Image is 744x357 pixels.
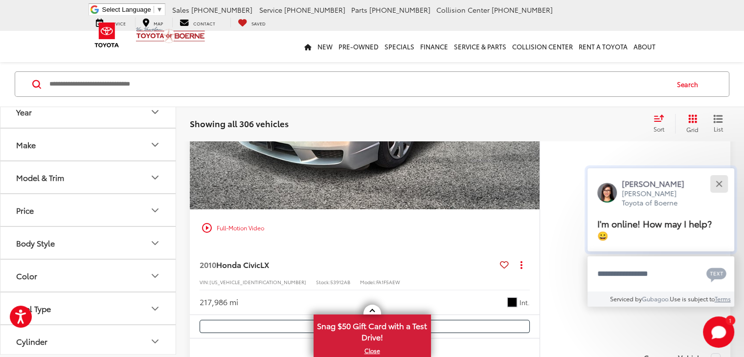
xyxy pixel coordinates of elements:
[0,194,177,226] button: PricePrice
[576,31,631,62] a: Rent a Toyota
[48,72,668,96] input: Search by Make, Model, or Keyword
[16,238,55,247] div: Body Style
[16,205,34,215] div: Price
[200,320,530,333] button: Comments
[492,5,553,15] span: [PHONE_NUMBER]
[451,31,509,62] a: Service & Parts: Opens in a new tab
[315,315,430,345] span: Snag $50 Gift Card with a Test Drive!
[216,259,260,270] span: Honda Civic
[587,168,734,307] div: Close[PERSON_NAME][PERSON_NAME] Toyota of BoerneI'm online! How may I help? 😀Type your messageCha...
[16,173,64,182] div: Model & Trim
[330,278,350,286] span: 53912AB
[597,217,712,242] span: I'm online! How may I help? 😀
[172,18,223,27] a: Contact
[209,278,306,286] span: [US_VEHICLE_IDENTIFICATION_NUMBER]
[149,171,161,183] div: Model & Trim
[336,31,382,62] a: Pre-Owned
[135,26,205,44] img: Vic Vaughan Toyota of Boerne
[0,96,177,128] button: YearYear
[200,296,238,308] div: 217,986 mi
[417,31,451,62] a: Finance
[149,237,161,248] div: Body Style
[675,114,706,134] button: Grid View
[190,117,289,129] span: Showing all 306 vehicles
[668,72,712,96] button: Search
[251,20,266,26] span: Saved
[382,31,417,62] a: Specials
[729,318,731,322] span: 1
[587,256,734,291] textarea: Type your message
[260,259,269,270] span: LX
[316,278,330,286] span: Stock:
[507,297,517,307] span: Black
[0,325,177,357] button: CylinderCylinder
[708,173,729,194] button: Close
[0,161,177,193] button: Model & TrimModel & Trim
[513,256,530,273] button: Actions
[16,271,37,280] div: Color
[200,259,216,270] span: 2010
[610,294,642,303] span: Serviced by
[509,31,576,62] a: Collision Center
[0,292,177,324] button: Fuel TypeFuel Type
[519,298,530,307] span: Int.
[315,31,336,62] a: New
[200,278,209,286] span: VIN:
[16,336,47,346] div: Cylinder
[703,316,734,348] button: Toggle Chat Window
[703,263,729,285] button: Chat with SMS
[703,316,734,348] svg: Start Chat
[376,278,400,286] span: FA1F5AEW
[135,18,170,27] a: Map
[622,178,694,189] p: [PERSON_NAME]
[149,302,161,314] div: Fuel Type
[520,261,522,268] span: dropdown dots
[369,5,430,15] span: [PHONE_NUMBER]
[149,138,161,150] div: Make
[351,5,367,15] span: Parts
[16,107,32,116] div: Year
[284,5,345,15] span: [PHONE_NUMBER]
[649,114,675,134] button: Select sort value
[259,5,282,15] span: Service
[149,204,161,216] div: Price
[436,5,490,15] span: Collision Center
[0,227,177,259] button: Body StyleBody Style
[360,278,376,286] span: Model:
[715,294,731,303] a: Terms
[149,269,161,281] div: Color
[654,125,664,133] span: Sort
[0,260,177,291] button: ColorColor
[89,19,125,51] img: Toyota
[0,129,177,160] button: MakeMake
[200,259,496,270] a: 2010Honda CivicLX
[642,294,670,303] a: Gubagoo.
[713,125,723,133] span: List
[191,5,252,15] span: [PHONE_NUMBER]
[622,189,694,208] p: [PERSON_NAME] Toyota of Boerne
[89,18,133,27] a: Service
[172,5,189,15] span: Sales
[301,31,315,62] a: Home
[149,335,161,347] div: Cylinder
[670,294,715,303] span: Use is subject to
[149,106,161,117] div: Year
[102,6,151,13] span: Select Language
[102,6,163,13] a: Select Language​
[686,125,699,134] span: Grid
[157,6,163,13] span: ▼
[16,304,51,313] div: Fuel Type
[631,31,658,62] a: About
[706,114,730,134] button: List View
[16,140,36,149] div: Make
[230,18,273,27] a: My Saved Vehicles
[706,267,726,282] svg: Text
